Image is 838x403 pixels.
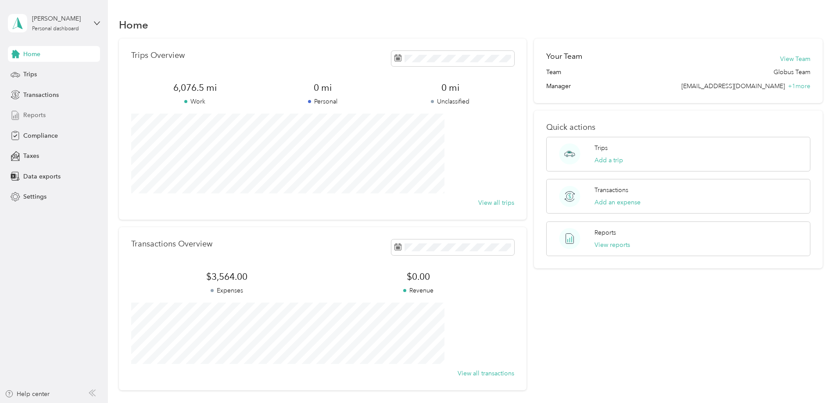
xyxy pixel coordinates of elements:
[387,82,514,94] span: 0 mi
[594,185,628,195] p: Transactions
[259,97,387,106] p: Personal
[23,192,47,201] span: Settings
[23,90,59,100] span: Transactions
[32,14,87,23] div: [PERSON_NAME]
[23,111,46,120] span: Reports
[546,68,561,77] span: Team
[478,198,514,207] button: View all trips
[322,271,514,283] span: $0.00
[259,82,387,94] span: 0 mi
[131,97,259,106] p: Work
[546,82,571,91] span: Manager
[23,131,58,140] span: Compliance
[322,286,514,295] p: Revenue
[23,70,37,79] span: Trips
[788,82,810,90] span: + 1 more
[594,228,616,237] p: Reports
[32,26,79,32] div: Personal dashboard
[594,240,630,250] button: View reports
[131,82,259,94] span: 6,076.5 mi
[131,271,322,283] span: $3,564.00
[5,389,50,399] button: Help center
[681,82,785,90] span: [EMAIL_ADDRESS][DOMAIN_NAME]
[458,369,514,378] button: View all transactions
[131,286,322,295] p: Expenses
[131,51,185,60] p: Trips Overview
[131,239,212,249] p: Transactions Overview
[23,151,39,160] span: Taxes
[23,50,40,59] span: Home
[774,68,810,77] span: Globus Team
[594,143,608,153] p: Trips
[780,54,810,64] button: View Team
[387,97,514,106] p: Unclassified
[594,198,641,207] button: Add an expense
[546,123,810,132] p: Quick actions
[594,156,623,165] button: Add a trip
[546,51,582,62] h2: Your Team
[119,20,148,29] h1: Home
[789,354,838,403] iframe: Everlance-gr Chat Button Frame
[23,172,61,181] span: Data exports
